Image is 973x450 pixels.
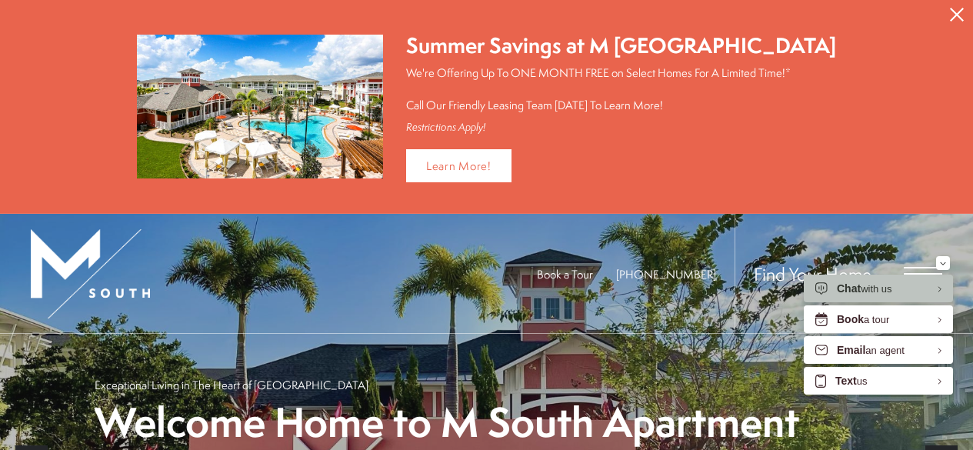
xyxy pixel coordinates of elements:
div: Restrictions Apply! [406,121,836,134]
img: Summer Savings at M South Apartments [137,35,383,178]
a: Book a Tour [537,266,593,282]
p: We're Offering Up To ONE MONTH FREE on Select Homes For A Limited Time!* Call Our Friendly Leasin... [406,65,836,113]
span: [PHONE_NUMBER] [616,266,716,282]
a: Find Your Home [754,262,871,286]
a: Learn More! [406,149,511,182]
button: Open Menu [904,267,942,281]
a: Call Us at 813-570-8014 [616,266,716,282]
div: Summer Savings at M [GEOGRAPHIC_DATA] [406,31,836,61]
img: MSouth [31,229,150,318]
p: Exceptional Living in The Heart of [GEOGRAPHIC_DATA] [95,377,368,393]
